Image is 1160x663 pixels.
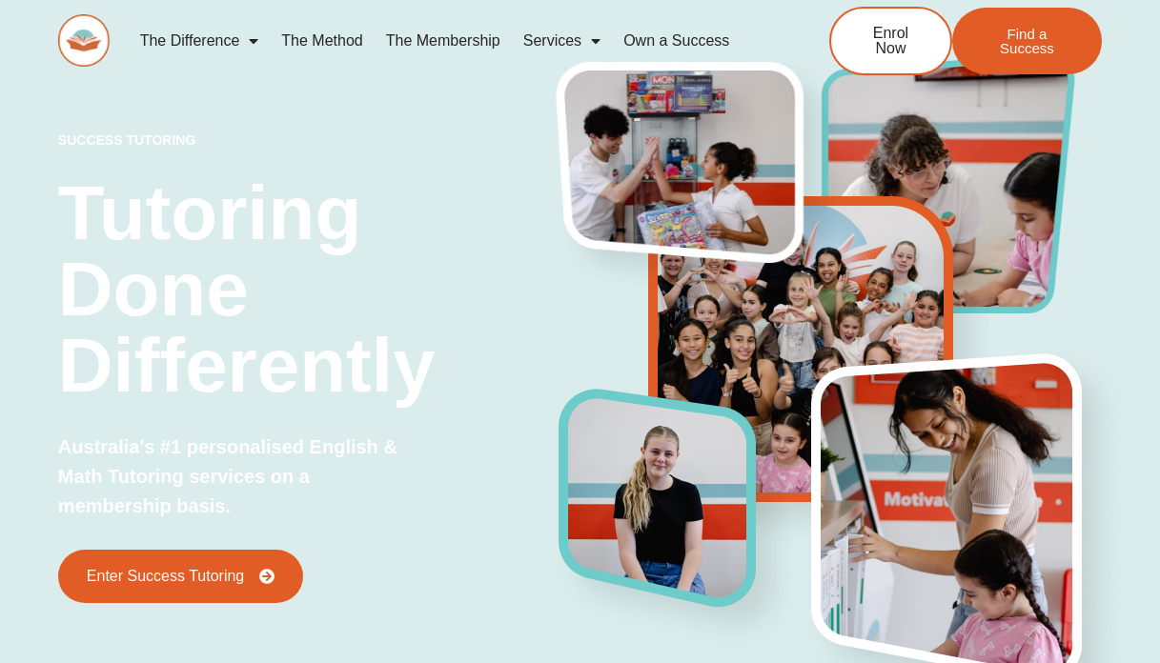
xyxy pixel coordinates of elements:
[58,550,303,603] a: Enter Success Tutoring
[860,26,922,56] span: Enrol Now
[829,7,952,75] a: Enrol Now
[612,19,741,63] a: Own a Success
[375,19,512,63] a: The Membership
[58,432,424,521] p: Australia's #1 personalised English & Math Tutoring services on a membership basis.
[58,133,560,147] p: success tutoring
[129,19,770,63] nav: Menu
[270,19,374,63] a: The Method
[87,569,244,584] span: Enter Success Tutoring
[981,27,1073,55] span: Find a Success
[512,19,612,63] a: Services
[129,19,271,63] a: The Difference
[952,8,1102,74] a: Find a Success
[58,175,560,404] h2: Tutoring Done Differently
